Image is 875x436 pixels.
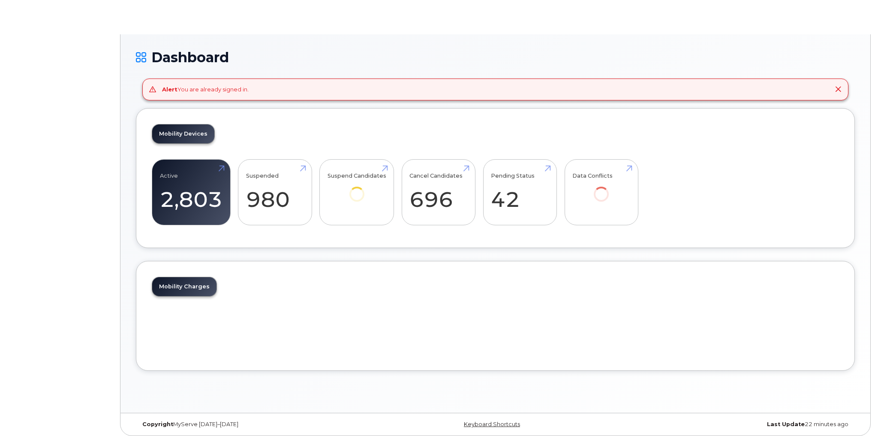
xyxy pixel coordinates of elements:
[152,277,216,296] a: Mobility Charges
[152,124,214,143] a: Mobility Devices
[491,164,549,221] a: Pending Status 42
[136,50,855,65] h1: Dashboard
[136,421,376,428] div: MyServe [DATE]–[DATE]
[162,86,177,93] strong: Alert
[464,421,520,427] a: Keyboard Shortcuts
[615,421,855,428] div: 22 minutes ago
[162,85,249,94] div: You are already signed in.
[160,164,223,221] a: Active 2,803
[142,421,173,427] strong: Copyright
[246,164,304,221] a: Suspended 980
[767,421,805,427] strong: Last Update
[328,164,386,213] a: Suspend Candidates
[409,164,467,221] a: Cancel Candidates 696
[572,164,630,213] a: Data Conflicts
